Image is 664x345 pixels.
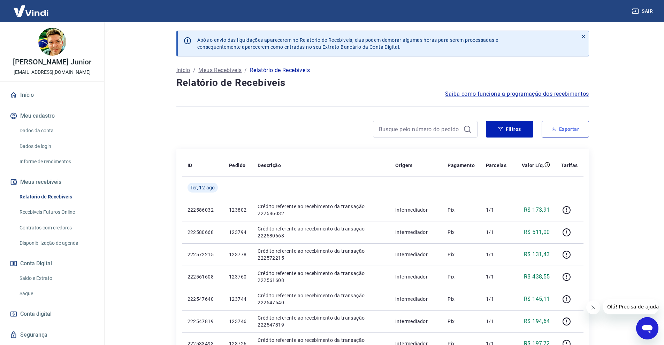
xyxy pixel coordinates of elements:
[448,206,475,213] p: Pix
[395,296,436,303] p: Intermediador
[188,206,218,213] p: 222586032
[486,318,506,325] p: 1/1
[524,206,550,214] p: R$ 173,91
[4,5,59,10] span: Olá! Precisa de ajuda?
[631,5,656,18] button: Sair
[603,299,658,314] iframe: Mensagem da empresa
[17,271,96,285] a: Saldo e Extrato
[13,58,91,66] p: [PERSON_NAME] Junior
[17,287,96,301] a: Saque
[8,87,96,103] a: Início
[524,295,550,303] p: R$ 145,11
[8,174,96,190] button: Meus recebíveis
[486,206,506,213] p: 1/1
[229,318,246,325] p: 123746
[229,273,246,280] p: 123760
[188,162,192,169] p: ID
[188,318,218,325] p: 222547819
[188,296,218,303] p: 222547640
[258,248,384,261] p: Crédito referente ao recebimento da transação 222572215
[448,296,475,303] p: Pix
[250,66,310,75] p: Relatório de Recebíveis
[229,206,246,213] p: 123802
[379,124,460,134] input: Busque pelo número do pedido
[561,162,578,169] p: Tarifas
[8,256,96,271] button: Conta Digital
[193,66,196,75] p: /
[395,162,412,169] p: Origem
[258,203,384,217] p: Crédito referente ao recebimento da transação 222586032
[542,121,589,138] button: Exportar
[486,251,506,258] p: 1/1
[258,292,384,306] p: Crédito referente ao recebimento da transação 222547640
[17,155,96,169] a: Informe de rendimentos
[188,273,218,280] p: 222561608
[38,28,66,56] img: 40958a5d-ac93-4d9b-8f90-c2e9f6170d14.jpeg
[14,69,91,76] p: [EMAIL_ADDRESS][DOMAIN_NAME]
[8,327,96,343] a: Segurança
[8,306,96,322] a: Conta digital
[395,206,436,213] p: Intermediador
[188,229,218,236] p: 222580668
[448,318,475,325] p: Pix
[486,273,506,280] p: 1/1
[176,66,190,75] a: Início
[486,121,533,138] button: Filtros
[486,296,506,303] p: 1/1
[188,251,218,258] p: 222572215
[244,66,247,75] p: /
[486,162,506,169] p: Parcelas
[448,162,475,169] p: Pagamento
[17,221,96,235] a: Contratos com credores
[586,300,600,314] iframe: Fechar mensagem
[448,273,475,280] p: Pix
[636,317,658,339] iframe: Botão para abrir a janela de mensagens
[486,229,506,236] p: 1/1
[229,229,246,236] p: 123794
[258,314,384,328] p: Crédito referente ao recebimento da transação 222547819
[17,139,96,154] a: Dados de login
[8,108,96,124] button: Meu cadastro
[448,229,475,236] p: Pix
[190,184,215,191] span: Ter, 12 ago
[8,0,54,22] img: Vindi
[229,251,246,258] p: 123778
[197,37,498,50] p: Após o envio das liquidações aparecerem no Relatório de Recebíveis, elas podem demorar algumas ho...
[395,273,436,280] p: Intermediador
[176,76,589,90] h4: Relatório de Recebíveis
[198,66,242,75] a: Meus Recebíveis
[17,205,96,219] a: Recebíveis Futuros Online
[17,124,96,138] a: Dados da conta
[524,250,550,259] p: R$ 131,43
[445,90,589,98] a: Saiba como funciona a programação dos recebimentos
[448,251,475,258] p: Pix
[20,309,52,319] span: Conta digital
[258,270,384,284] p: Crédito referente ao recebimento da transação 222561608
[258,225,384,239] p: Crédito referente ao recebimento da transação 222580668
[229,162,245,169] p: Pedido
[229,296,246,303] p: 123744
[258,162,281,169] p: Descrição
[524,317,550,326] p: R$ 194,64
[395,251,436,258] p: Intermediador
[524,228,550,236] p: R$ 511,00
[395,229,436,236] p: Intermediador
[17,190,96,204] a: Relatório de Recebíveis
[522,162,544,169] p: Valor Líq.
[524,273,550,281] p: R$ 438,55
[395,318,436,325] p: Intermediador
[17,236,96,250] a: Disponibilização de agenda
